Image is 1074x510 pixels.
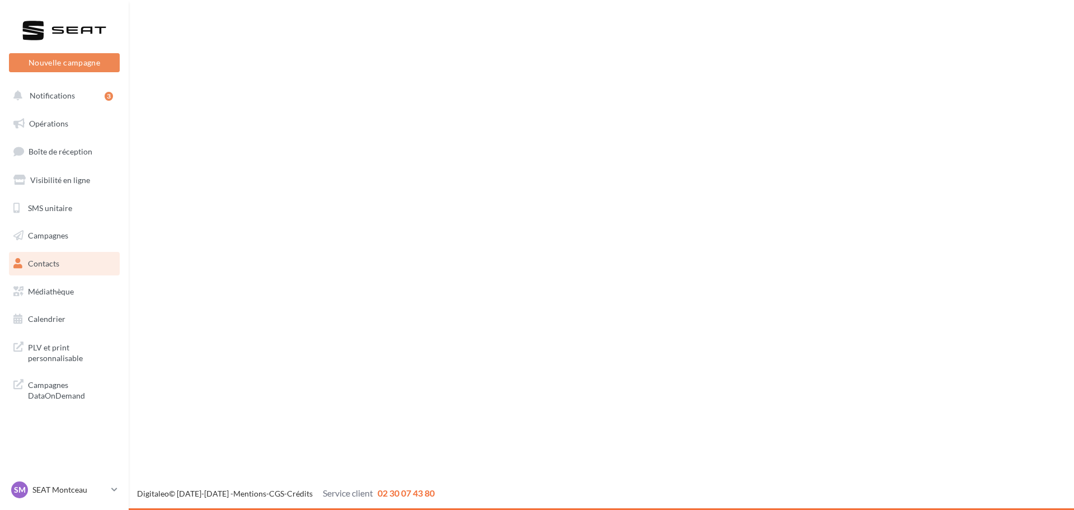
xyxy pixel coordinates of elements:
a: Opérations [7,112,122,135]
a: Calendrier [7,307,122,331]
a: Médiathèque [7,280,122,303]
a: SMS unitaire [7,196,122,220]
button: Notifications 3 [7,84,117,107]
a: Crédits [287,489,313,498]
span: Calendrier [28,314,65,324]
span: Campagnes DataOnDemand [28,377,115,401]
a: Campagnes [7,224,122,247]
span: Boîte de réception [29,147,92,156]
span: Contacts [28,259,59,268]
span: 02 30 07 43 80 [378,488,435,498]
a: PLV et print personnalisable [7,335,122,368]
span: © [DATE]-[DATE] - - - [137,489,435,498]
a: Contacts [7,252,122,275]
div: 3 [105,92,113,101]
button: Nouvelle campagne [9,53,120,72]
a: Mentions [233,489,266,498]
span: PLV et print personnalisable [28,340,115,364]
a: Boîte de réception [7,139,122,163]
span: Opérations [29,119,68,128]
a: SM SEAT Montceau [9,479,120,500]
span: Visibilité en ligne [30,175,90,185]
span: SMS unitaire [28,203,72,212]
p: SEAT Montceau [32,484,107,495]
span: SM [14,484,26,495]
a: Visibilité en ligne [7,169,122,192]
span: Médiathèque [28,287,74,296]
span: Notifications [30,91,75,100]
span: Campagnes [28,231,68,240]
a: CGS [269,489,284,498]
span: Service client [323,488,373,498]
a: Digitaleo [137,489,169,498]
a: Campagnes DataOnDemand [7,373,122,406]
